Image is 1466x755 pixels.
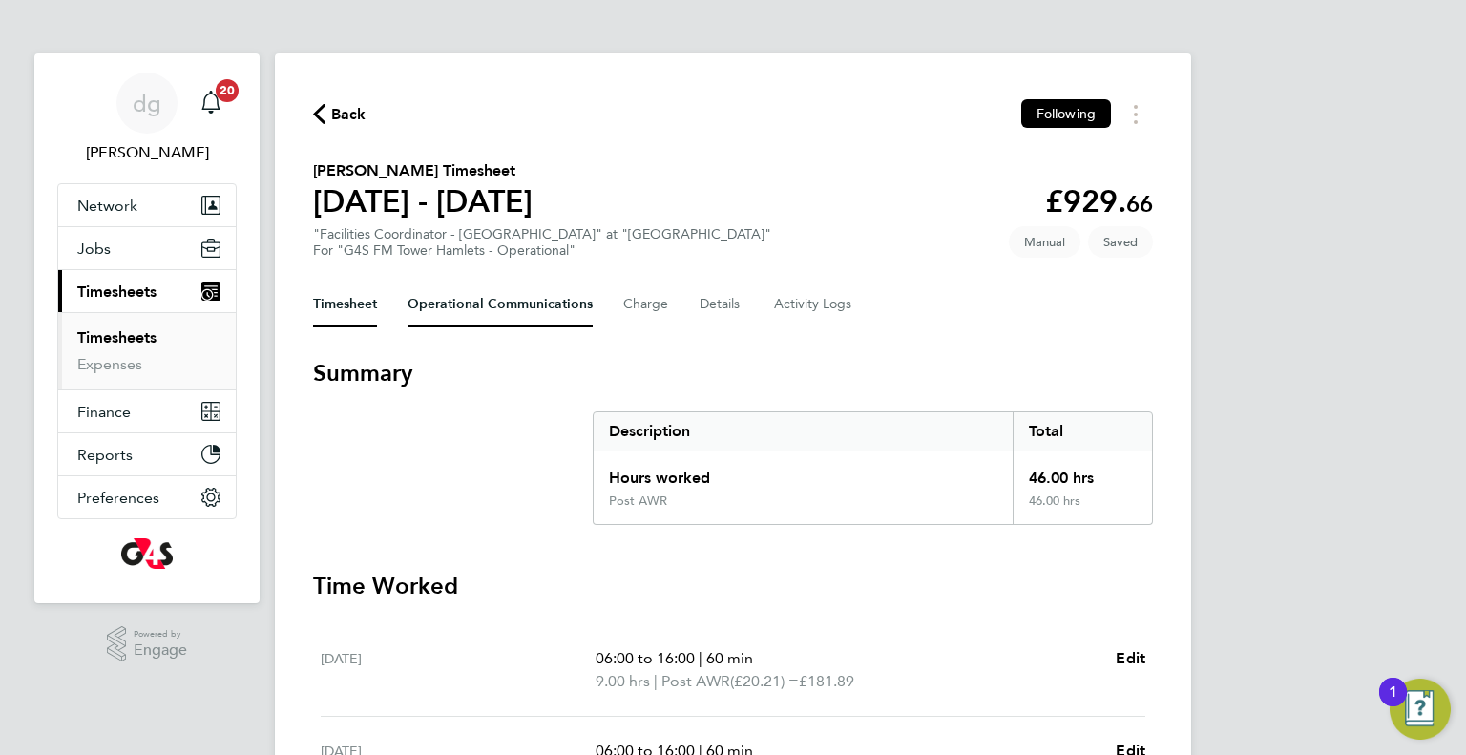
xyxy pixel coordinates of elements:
[133,91,161,115] span: dg
[77,197,137,215] span: Network
[654,672,658,690] span: |
[1390,679,1451,740] button: Open Resource Center, 1 new notification
[77,240,111,258] span: Jobs
[58,270,236,312] button: Timesheets
[77,355,142,373] a: Expenses
[1389,692,1397,717] div: 1
[730,672,799,690] span: (£20.21) =
[134,626,187,642] span: Powered by
[609,493,667,509] div: Post AWR
[313,102,366,126] button: Back
[594,451,1013,493] div: Hours worked
[594,412,1013,451] div: Description
[661,670,730,693] span: Post AWR
[1013,493,1152,524] div: 46.00 hrs
[1013,451,1152,493] div: 46.00 hrs
[699,649,702,667] span: |
[1045,183,1153,220] app-decimal: £929.
[313,358,1153,388] h3: Summary
[1088,226,1153,258] span: This timesheet is Saved.
[321,647,596,693] div: [DATE]
[58,312,236,389] div: Timesheets
[1037,105,1096,122] span: Following
[58,227,236,269] button: Jobs
[57,141,237,164] span: dharmisha gohil
[58,476,236,518] button: Preferences
[1013,412,1152,451] div: Total
[313,182,533,220] h1: [DATE] - [DATE]
[58,184,236,226] button: Network
[799,672,854,690] span: £181.89
[1126,190,1153,218] span: 66
[700,282,743,327] button: Details
[1021,99,1111,128] button: Following
[77,489,159,507] span: Preferences
[77,328,157,346] a: Timesheets
[134,642,187,659] span: Engage
[34,53,260,603] nav: Main navigation
[313,226,771,259] div: "Facilities Coordinator - [GEOGRAPHIC_DATA]" at "[GEOGRAPHIC_DATA]"
[408,282,593,327] button: Operational Communications
[57,538,237,569] a: Go to home page
[1116,647,1145,670] a: Edit
[313,282,377,327] button: Timesheet
[77,403,131,421] span: Finance
[58,390,236,432] button: Finance
[192,73,230,134] a: 20
[774,282,854,327] button: Activity Logs
[1119,99,1153,129] button: Timesheets Menu
[216,79,239,102] span: 20
[623,282,669,327] button: Charge
[58,433,236,475] button: Reports
[313,571,1153,601] h3: Time Worked
[593,411,1153,525] div: Summary
[107,626,188,662] a: Powered byEngage
[596,672,650,690] span: 9.00 hrs
[706,649,753,667] span: 60 min
[313,242,771,259] div: For "G4S FM Tower Hamlets - Operational"
[331,103,366,126] span: Back
[1009,226,1080,258] span: This timesheet was manually created.
[77,446,133,464] span: Reports
[1116,649,1145,667] span: Edit
[57,73,237,164] a: dg[PERSON_NAME]
[121,538,173,569] img: g4s-logo-retina.png
[313,159,533,182] h2: [PERSON_NAME] Timesheet
[77,283,157,301] span: Timesheets
[596,649,695,667] span: 06:00 to 16:00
